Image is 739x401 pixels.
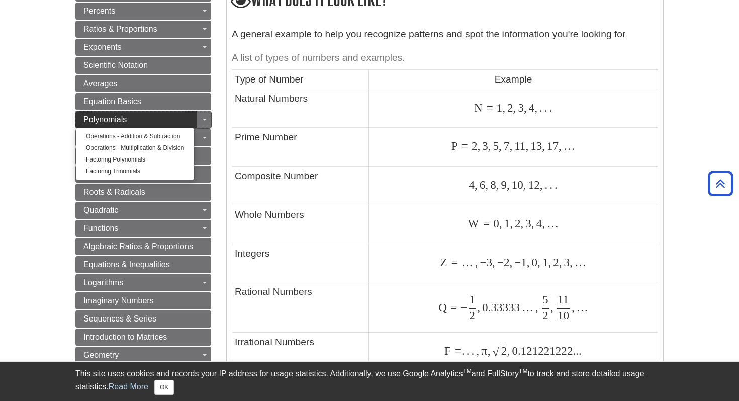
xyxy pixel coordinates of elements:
span: 2 [505,101,513,114]
a: Functions [75,220,211,237]
span: , [510,217,513,230]
span: = [480,217,490,230]
span: 3 [487,256,493,269]
span: , [507,344,510,357]
span: , [502,101,505,114]
span: Averages [83,79,117,88]
td: Type of Number [232,69,369,89]
span: Algebraic Ratios & Proportions [83,242,193,251]
span: 11 [558,293,569,306]
p: A general example to help you recognize patterns and spot the information you're looking for [232,27,658,42]
span: , [477,301,480,314]
span: … [520,301,533,314]
a: Ratios & Proportions [75,21,211,38]
a: Roots & Radicals [75,184,211,201]
span: 4 [527,101,535,114]
span: , [513,101,516,114]
div: This site uses cookies and records your IP address for usage statistics. Additionally, we use Goo... [75,368,664,395]
span: Introduction to Matrices [83,333,167,341]
span: , [521,217,524,230]
span: , [525,139,528,152]
span: 2 [501,344,507,357]
caption: A list of types of numbers and examples. [232,47,658,69]
a: Geometry [75,347,211,364]
span: Sequences & Series [83,314,156,323]
span: . [465,344,470,357]
span: P [451,139,458,152]
span: , [488,139,491,152]
span: , [559,139,562,152]
a: Operations - Multiplication & Division [76,142,194,154]
a: Scientific Notation [75,57,211,74]
span: 11 [512,139,525,152]
span: … [573,256,586,269]
td: Natural Numbers [232,89,369,128]
a: Imaginary Numbers [75,292,211,309]
span: , [474,344,479,357]
span: − [512,256,521,269]
span: Polynomials [83,115,127,124]
span: Functions [83,224,118,232]
span: 8 [488,178,496,191]
span: 1 [469,293,475,306]
a: Operations - Addition & Subtraction [76,131,194,142]
span: 1 [521,256,527,269]
span: … [575,301,588,314]
span: Ratios & Proportions [83,25,157,33]
a: Logarithms [75,274,211,291]
span: , [542,217,545,230]
span: , [523,178,526,191]
span: 3 [480,139,488,152]
span: 3 [516,101,524,114]
span: 5 [542,293,548,306]
span: Imaginary Numbers [83,296,154,305]
span: 9 [499,178,507,191]
span: . [547,101,552,114]
span: … [545,217,559,230]
td: Rational Numbers [232,282,369,332]
span: 0 [530,256,538,269]
td: Composite Number [232,166,369,205]
span: 2 [504,256,510,269]
a: Exponents [75,39,211,56]
span: , [499,217,502,230]
span: W [468,217,480,230]
span: − [478,256,487,269]
span: N [474,101,483,114]
span: , [499,139,502,152]
td: Integers [232,244,369,282]
span: … [562,139,575,152]
span: F [444,344,451,357]
span: 2 [468,139,478,152]
span: = [483,101,493,114]
span: , [542,139,545,152]
span: π [479,344,488,357]
span: , [477,139,480,152]
sup: TM [463,368,471,375]
span: Quadratic [83,206,118,214]
span: … [458,256,473,269]
a: Polynomials [75,111,211,128]
span: 7 [502,139,510,152]
span: , [496,178,499,191]
td: Irrational Numbers [232,332,369,371]
span: , [537,256,540,269]
span: , [559,256,562,269]
a: Quadratic [75,202,211,219]
span: 6 [478,178,486,191]
span: . [461,344,465,357]
span: . [542,178,547,191]
sup: TM [519,368,527,375]
span: Percents [83,7,115,15]
span: , [527,256,530,269]
span: Exponents [83,43,122,51]
span: 13 [528,139,542,152]
span: , [509,139,512,152]
span: √ [493,346,499,359]
span: 2 [513,217,521,230]
a: Algebraic Ratios & Proportions [75,238,211,255]
span: − [495,256,504,269]
td: Example [368,69,658,89]
span: 4 [534,217,542,230]
span: , [534,101,537,114]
